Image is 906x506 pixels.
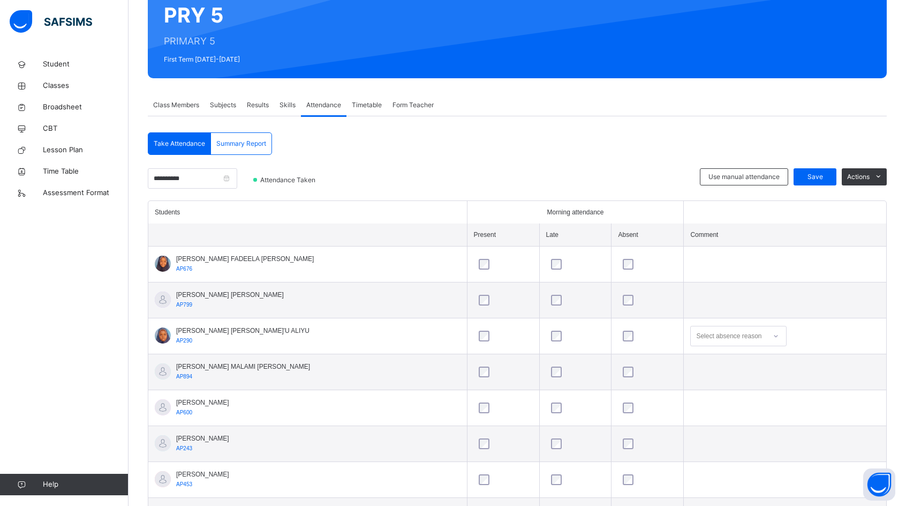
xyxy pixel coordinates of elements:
span: AP243 [176,445,192,451]
span: Skills [280,100,296,110]
span: Actions [847,172,870,182]
span: AP799 [176,302,192,308]
span: [PERSON_NAME] [176,434,229,443]
div: Select absence reason [696,326,761,346]
span: Take Attendance [154,139,205,148]
span: AP894 [176,374,192,379]
span: [PERSON_NAME] [176,470,229,479]
span: Results [247,100,269,110]
th: Present [467,224,539,247]
button: Open asap [863,468,895,501]
span: Timetable [352,100,382,110]
span: Broadsheet [43,102,129,113]
span: CBT [43,123,129,134]
th: Comment [684,224,886,247]
th: Late [539,224,611,247]
span: Classes [43,80,129,91]
span: [PERSON_NAME] FADEELA [PERSON_NAME] [176,254,314,264]
span: [PERSON_NAME] [PERSON_NAME] [176,290,284,300]
span: Attendance Taken [259,175,319,185]
span: [PERSON_NAME] MALAMI [PERSON_NAME] [176,362,310,371]
span: Lesson Plan [43,145,129,155]
span: Assessment Format [43,188,129,198]
span: AP676 [176,266,192,272]
span: Help [43,479,128,490]
span: Class Members [153,100,199,110]
span: Attendance [306,100,341,110]
span: AP453 [176,481,192,487]
span: Use manual attendance [708,172,780,182]
th: Absent [611,224,684,247]
span: Save [802,172,828,182]
span: Time Table [43,166,129,177]
span: Morning attendance [547,207,603,217]
span: Summary Report [216,139,266,148]
span: Subjects [210,100,236,110]
span: Student [43,59,129,70]
span: AP290 [176,338,192,344]
span: [PERSON_NAME] [PERSON_NAME]'U ALIYU [176,326,309,336]
span: AP600 [176,410,192,415]
span: [PERSON_NAME] [176,398,229,407]
th: Students [148,201,467,224]
span: Form Teacher [392,100,434,110]
img: safsims [10,10,92,33]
